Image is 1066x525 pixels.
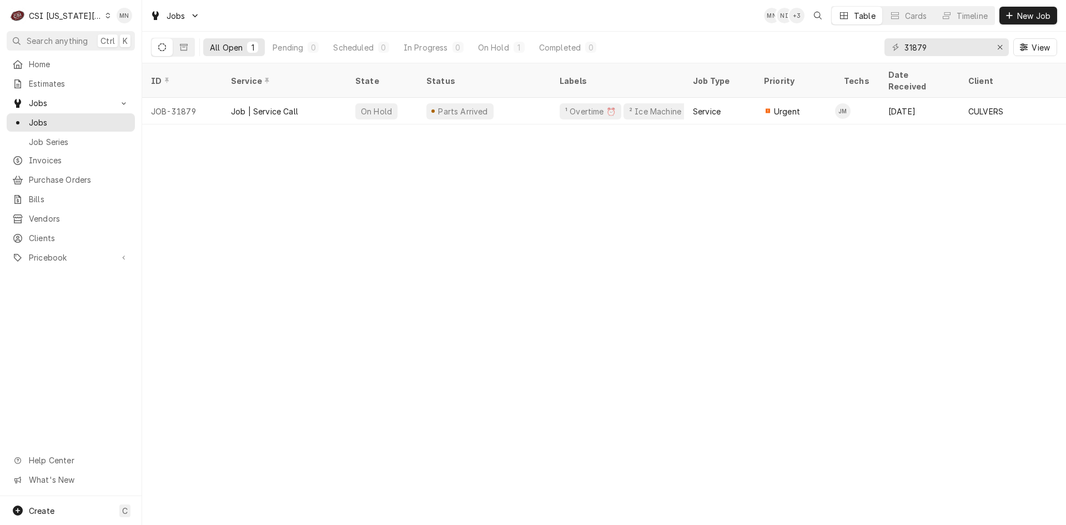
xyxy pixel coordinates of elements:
[516,42,522,53] div: 1
[210,42,243,53] div: All Open
[360,106,393,117] div: On Hold
[29,154,129,166] span: Invoices
[968,106,1003,117] div: CULVERS
[29,174,129,186] span: Purchase Orders
[7,55,135,73] a: Home
[29,252,113,263] span: Pricebook
[117,8,132,23] div: Melissa Nehls's Avatar
[564,106,617,117] div: ¹ Overtime ⏰
[100,35,115,47] span: Ctrl
[7,133,135,151] a: Job Series
[764,75,824,87] div: Priority
[29,78,129,89] span: Estimates
[29,136,129,148] span: Job Series
[693,75,746,87] div: Job Type
[835,103,851,119] div: Joshua Marshall's Avatar
[7,248,135,267] a: Go to Pricebook
[7,113,135,132] a: Jobs
[10,8,26,23] div: CSI Kansas City's Avatar
[455,42,461,53] div: 0
[7,190,135,208] a: Bills
[117,8,132,23] div: MN
[29,454,128,466] span: Help Center
[904,38,988,56] input: Keyword search
[789,8,804,23] div: + 3
[29,232,129,244] span: Clients
[1029,42,1052,53] span: View
[539,42,581,53] div: Completed
[29,193,129,205] span: Bills
[1013,38,1057,56] button: View
[27,35,88,47] span: Search anything
[29,474,128,486] span: What's New
[151,75,211,87] div: ID
[273,42,303,53] div: Pending
[122,505,128,517] span: C
[355,75,409,87] div: State
[854,10,876,22] div: Table
[29,506,54,516] span: Create
[404,42,448,53] div: In Progress
[560,75,675,87] div: Labels
[29,10,102,22] div: CSI [US_STATE][GEOGRAPHIC_DATA]
[835,103,851,119] div: JM
[774,106,800,117] span: Urgent
[764,8,780,23] div: Melissa Nehls's Avatar
[7,451,135,469] a: Go to Help Center
[7,229,135,247] a: Clients
[29,97,113,109] span: Jobs
[249,42,256,53] div: 1
[628,106,694,117] div: ² Ice Machine 🧊
[7,31,135,51] button: Search anythingCtrlK
[231,106,298,117] div: Job | Service Call
[29,58,129,70] span: Home
[1015,10,1053,22] span: New Job
[29,213,129,224] span: Vendors
[478,42,509,53] div: On Hold
[426,75,540,87] div: Status
[587,42,594,53] div: 0
[905,10,927,22] div: Cards
[7,151,135,169] a: Invoices
[7,94,135,112] a: Go to Jobs
[777,8,792,23] div: Nate Ingram's Avatar
[437,106,489,117] div: Parts Arrived
[10,8,26,23] div: C
[789,8,804,23] div: 's Avatar
[310,42,316,53] div: 0
[7,471,135,489] a: Go to What's New
[29,117,129,128] span: Jobs
[231,75,335,87] div: Service
[809,7,827,24] button: Open search
[123,35,128,47] span: K
[957,10,988,22] div: Timeline
[167,10,185,22] span: Jobs
[777,8,792,23] div: NI
[145,7,204,25] a: Go to Jobs
[879,98,959,124] div: [DATE]
[7,171,135,189] a: Purchase Orders
[7,209,135,228] a: Vendors
[142,98,222,124] div: JOB-31879
[764,8,780,23] div: MN
[991,38,1009,56] button: Erase input
[999,7,1057,24] button: New Job
[7,74,135,93] a: Estimates
[380,42,387,53] div: 0
[333,42,373,53] div: Scheduled
[693,106,721,117] div: Service
[888,69,948,92] div: Date Received
[844,75,871,87] div: Techs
